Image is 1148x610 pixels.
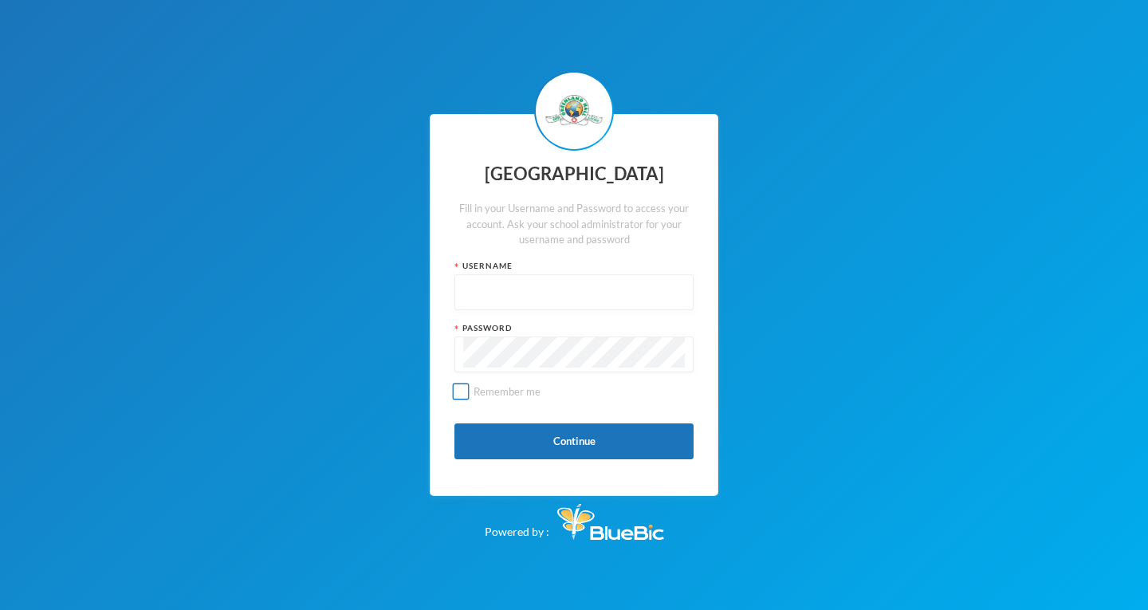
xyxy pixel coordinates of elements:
div: Powered by : [485,496,664,540]
div: Password [454,322,694,334]
div: Fill in your Username and Password to access your account. Ask your school administrator for your... [454,201,694,248]
div: Username [454,260,694,272]
div: [GEOGRAPHIC_DATA] [454,159,694,190]
span: Remember me [467,385,547,398]
img: Bluebic [557,504,664,540]
button: Continue [454,423,694,459]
